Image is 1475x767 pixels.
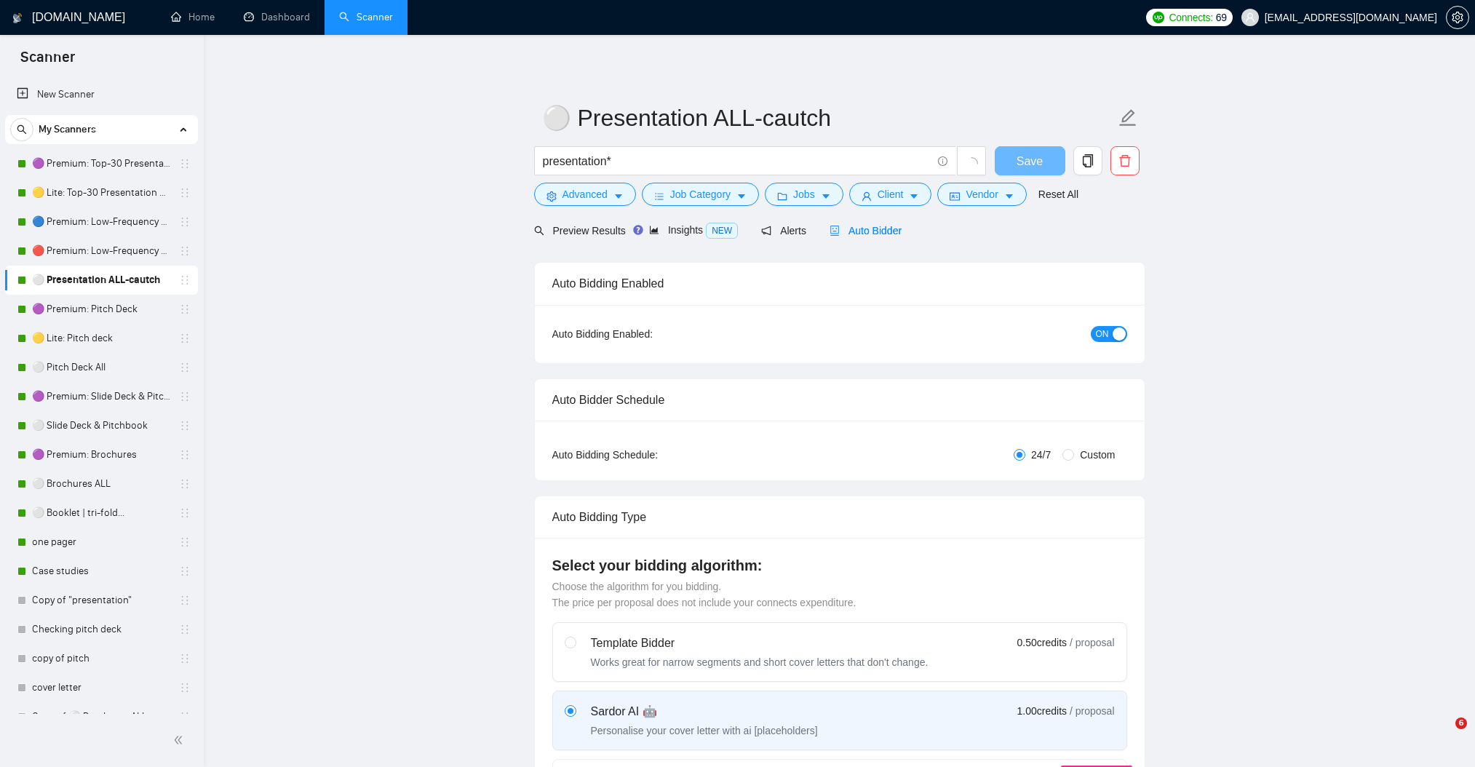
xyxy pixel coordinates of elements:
[591,703,818,720] div: Sardor AI 🤖
[32,149,170,178] a: 🟣 Premium: Top-30 Presentation Keywords
[938,156,947,166] span: info-circle
[179,507,191,519] span: holder
[546,191,557,202] span: setting
[761,225,806,237] span: Alerts
[32,702,170,731] a: Copy of ⚪ Brochures ALL
[1153,12,1164,23] img: upwork-logo.png
[830,225,902,237] span: Auto Bidder
[179,362,191,373] span: holder
[591,723,818,738] div: Personalise your cover letter with ai [placeholders]
[552,496,1127,538] div: Auto Bidding Type
[1455,718,1467,729] span: 6
[32,237,170,266] a: 🔴 Premium: Low-Frequency Presentations
[552,447,744,463] div: Auto Bidding Schedule:
[5,115,198,760] li: My Scanners
[244,11,310,23] a: dashboardDashboard
[39,115,96,144] span: My Scanners
[1446,6,1469,29] button: setting
[1110,146,1140,175] button: delete
[736,191,747,202] span: caret-down
[32,382,170,411] a: 🟣 Premium: Slide Deck & Pitchbook
[179,420,191,432] span: holder
[642,183,759,206] button: barsJob Categorycaret-down
[1216,9,1227,25] span: 69
[1118,108,1137,127] span: edit
[862,191,872,202] span: user
[1004,191,1014,202] span: caret-down
[179,158,191,170] span: holder
[1017,152,1043,170] span: Save
[179,216,191,228] span: holder
[649,224,738,236] span: Insights
[5,80,198,109] li: New Scanner
[32,528,170,557] a: one pager
[552,379,1127,421] div: Auto Bidder Schedule
[670,186,731,202] span: Job Category
[17,80,186,109] a: New Scanner
[966,186,998,202] span: Vendor
[1038,186,1078,202] a: Reset All
[552,326,744,342] div: Auto Bidding Enabled:
[179,333,191,344] span: holder
[777,191,787,202] span: folder
[11,124,33,135] span: search
[32,498,170,528] a: ⚪ Booklet | tri-fold...
[909,191,919,202] span: caret-down
[1074,447,1121,463] span: Custom
[179,391,191,402] span: holder
[179,303,191,315] span: holder
[12,7,23,30] img: logo
[965,157,978,170] span: loading
[1017,635,1067,651] span: 0.50 credits
[937,183,1026,206] button: idcardVendorcaret-down
[1070,704,1114,718] span: / proposal
[179,711,191,723] span: holder
[179,682,191,694] span: holder
[706,223,738,239] span: NEW
[632,223,645,237] div: Tooltip anchor
[171,11,215,23] a: homeHome
[32,673,170,702] a: cover letter
[179,449,191,461] span: holder
[552,555,1127,576] h4: Select your bidding algorithm:
[32,469,170,498] a: ⚪ Brochures ALL
[1074,154,1102,167] span: copy
[1245,12,1255,23] span: user
[649,225,659,235] span: area-chart
[542,100,1116,136] input: Scanner name...
[534,225,626,237] span: Preview Results
[765,183,843,206] button: folderJobscaret-down
[32,295,170,324] a: 🟣 Premium: Pitch Deck
[1025,447,1057,463] span: 24/7
[9,47,87,77] span: Scanner
[179,565,191,577] span: holder
[1070,635,1114,650] span: / proposal
[995,146,1065,175] button: Save
[1426,718,1460,752] iframe: Intercom live chat
[543,152,931,170] input: Search Freelance Jobs...
[1073,146,1102,175] button: copy
[32,178,170,207] a: 🟡 Lite: Top-30 Presentation Keywords
[1446,12,1469,23] a: setting
[32,615,170,644] a: Checking pitch deck
[179,653,191,664] span: holder
[878,186,904,202] span: Client
[179,245,191,257] span: holder
[32,644,170,673] a: copy of pitch
[179,624,191,635] span: holder
[32,440,170,469] a: 🟣 Premium: Brochures
[32,353,170,382] a: ⚪ Pitch Deck All
[761,226,771,236] span: notification
[32,557,170,586] a: Case studies
[179,595,191,606] span: holder
[562,186,608,202] span: Advanced
[179,274,191,286] span: holder
[534,226,544,236] span: search
[179,536,191,548] span: holder
[1169,9,1212,25] span: Connects:
[830,226,840,236] span: robot
[32,266,170,295] a: ⚪ Presentation ALL-cautch
[1096,326,1109,342] span: ON
[793,186,815,202] span: Jobs
[654,191,664,202] span: bars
